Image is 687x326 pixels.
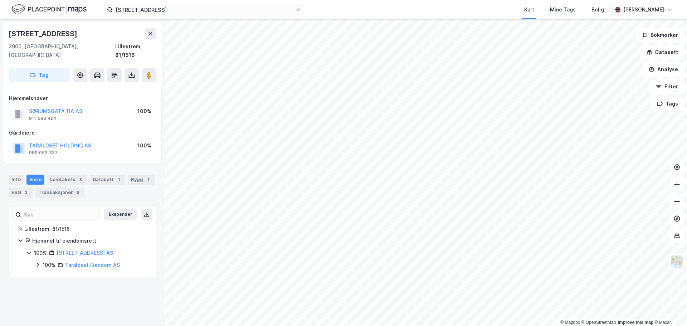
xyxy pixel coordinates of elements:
[57,250,113,256] a: [STREET_ADDRESS] AS
[90,175,125,185] div: Datasett
[34,249,47,257] div: 100%
[643,62,684,77] button: Analyse
[524,5,534,14] div: Kart
[115,176,122,183] div: 1
[137,141,151,150] div: 100%
[623,5,664,14] div: [PERSON_NAME]
[640,45,684,59] button: Datasett
[618,320,653,325] a: Improve this map
[636,28,684,42] button: Bokmerker
[560,320,580,325] a: Mapbox
[23,189,30,196] div: 3
[77,176,84,183] div: 8
[591,5,604,14] div: Bolig
[550,5,576,14] div: Mine Tags
[9,68,70,82] button: Tag
[9,128,156,137] div: Gårdeiere
[35,188,84,198] div: Transaksjoner
[670,255,684,268] img: Z
[65,262,120,268] a: Taraldset Eiendom AS
[21,209,99,220] input: Søk
[47,175,87,185] div: Leietakere
[43,261,55,269] div: 100%
[29,150,58,156] div: 989 053 337
[9,42,115,59] div: 2000, [GEOGRAPHIC_DATA], [GEOGRAPHIC_DATA]
[581,320,616,325] a: OpenStreetMap
[11,3,87,16] img: logo.f888ab2527a4732fd821a326f86c7f29.svg
[651,97,684,111] button: Tags
[137,107,151,116] div: 100%
[104,209,137,220] button: Ekspander
[128,175,155,185] div: Bygg
[24,225,147,233] div: Lillestrøm, 81/1516
[32,237,147,245] div: Hjemmel til eiendomsrett
[9,175,24,185] div: Info
[29,116,57,121] div: 911 593 424
[74,189,82,196] div: 8
[9,28,79,39] div: [STREET_ADDRESS]
[651,292,687,326] iframe: Chat Widget
[115,42,156,59] div: Lillestrøm, 81/1516
[9,188,33,198] div: ESG
[113,4,295,15] input: Søk på adresse, matrikkel, gårdeiere, leietakere eller personer
[26,175,44,185] div: Eiere
[650,79,684,94] button: Filter
[145,176,152,183] div: 1
[9,94,156,103] div: Hjemmelshaver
